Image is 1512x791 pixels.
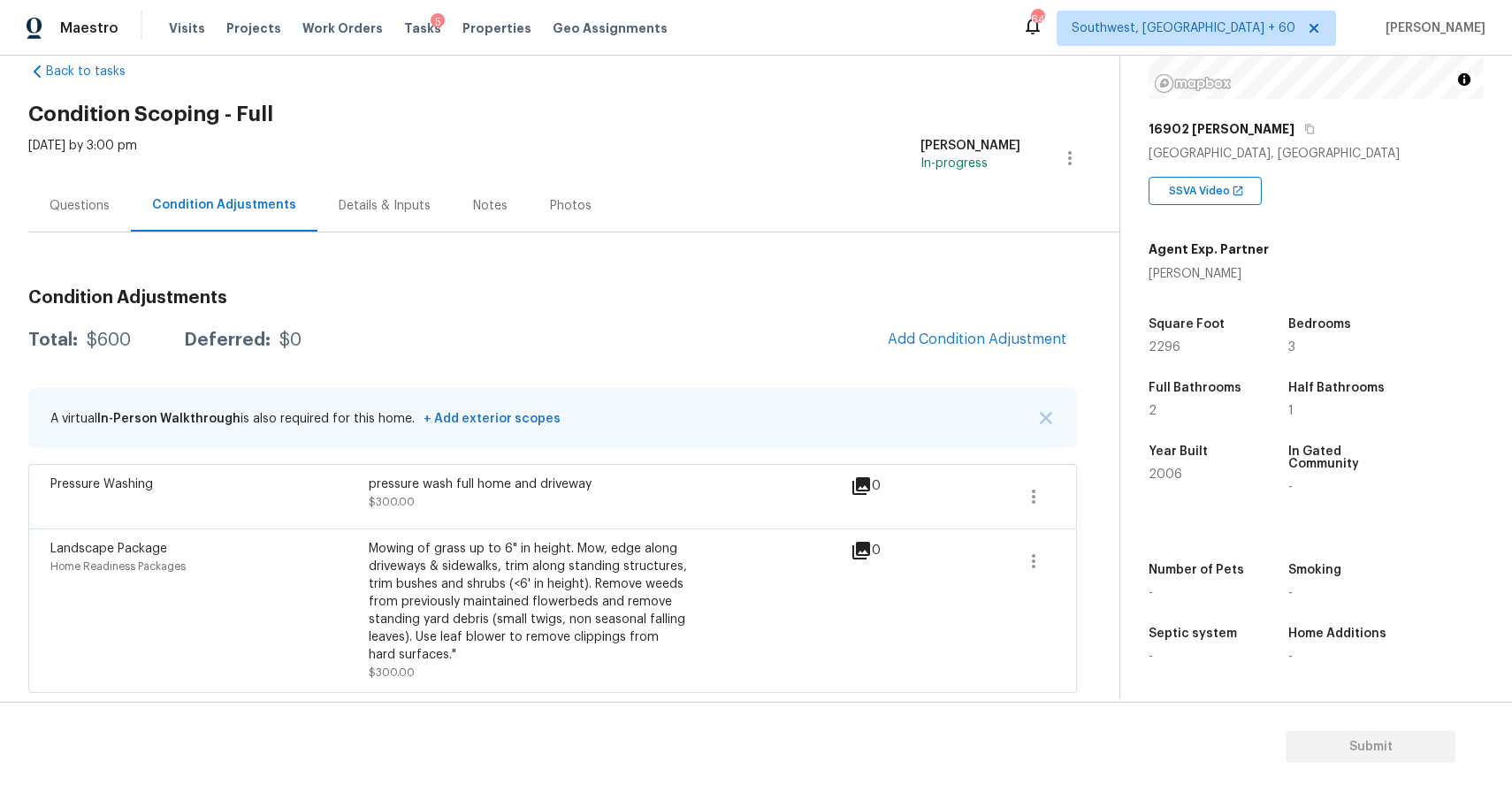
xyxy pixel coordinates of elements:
[152,196,296,214] div: Condition Adjustments
[1149,120,1294,138] h5: 16902 [PERSON_NAME]
[1288,341,1295,354] span: 3
[1149,587,1153,599] span: -
[50,478,153,491] span: Pressure Washing
[1288,318,1351,331] h5: Bedrooms
[1149,650,1153,663] span: -
[473,197,508,215] div: Notes
[279,331,302,349] div: $0
[1288,627,1386,640] h5: Home Additions
[1031,11,1043,28] div: 642
[1149,405,1157,417] span: 2
[50,197,110,215] div: Questions
[1454,69,1475,90] button: Toggle attribution
[302,19,383,37] span: Work Orders
[888,331,1066,347] span: Add Condition Adjustment
[226,19,281,37] span: Projects
[1149,177,1262,205] div: SSVA Video
[1149,318,1225,331] h5: Square Foot
[28,331,78,349] div: Total:
[1149,468,1182,481] span: 2006
[1149,341,1180,354] span: 2296
[1288,650,1293,663] span: -
[418,413,561,425] span: + Add exterior scopes
[1149,445,1208,458] h5: Year Built
[431,13,445,31] div: 5
[1288,382,1385,394] h5: Half Bathrooms
[920,157,988,170] span: In-progress
[1149,382,1241,394] h5: Full Bathrooms
[1040,412,1052,424] img: X Button Icon
[1232,185,1244,197] img: Open In New Icon
[1288,587,1293,599] span: -
[369,497,415,507] span: $300.00
[369,667,415,678] span: $300.00
[50,543,167,555] span: Landscape Package
[553,19,668,37] span: Geo Assignments
[1288,481,1293,493] span: -
[1149,627,1237,640] h5: Septic system
[851,475,937,497] div: 0
[28,137,137,179] div: [DATE] by 3:00 pm
[1154,73,1232,94] a: Mapbox homepage
[1149,145,1484,163] div: [GEOGRAPHIC_DATA], [GEOGRAPHIC_DATA]
[28,105,1119,123] h2: Condition Scoping - Full
[1288,445,1394,470] h5: In Gated Community
[1288,564,1341,576] h5: Smoking
[1169,182,1237,200] span: SSVA Video
[404,22,441,34] span: Tasks
[550,197,592,215] div: Photos
[339,197,431,215] div: Details & Inputs
[1149,240,1269,258] h5: Agent Exp. Partner
[1459,70,1470,89] span: Toggle attribution
[1072,19,1295,37] span: Southwest, [GEOGRAPHIC_DATA] + 60
[87,331,131,349] div: $600
[1149,564,1244,576] h5: Number of Pets
[97,413,241,425] span: In-Person Walkthrough
[50,410,561,428] p: A virtual is also required for this home.
[851,540,937,561] div: 0
[1378,19,1485,37] span: [PERSON_NAME]
[169,19,205,37] span: Visits
[1037,409,1055,427] button: X Button Icon
[1288,405,1294,417] span: 1
[369,475,687,493] div: pressure wash full home and driveway
[1302,121,1317,137] button: Copy Address
[184,331,271,349] div: Deferred:
[50,561,186,572] span: Home Readiness Packages
[877,321,1077,358] button: Add Condition Adjustment
[28,289,1077,307] h3: Condition Adjustments
[369,540,687,664] div: Mowing of grass up to 6" in height. Mow, edge along driveways & sidewalks, trim along standing st...
[60,19,118,37] span: Maestro
[1149,265,1269,283] div: [PERSON_NAME]
[462,19,531,37] span: Properties
[920,137,1020,155] div: [PERSON_NAME]
[28,63,198,80] a: Back to tasks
